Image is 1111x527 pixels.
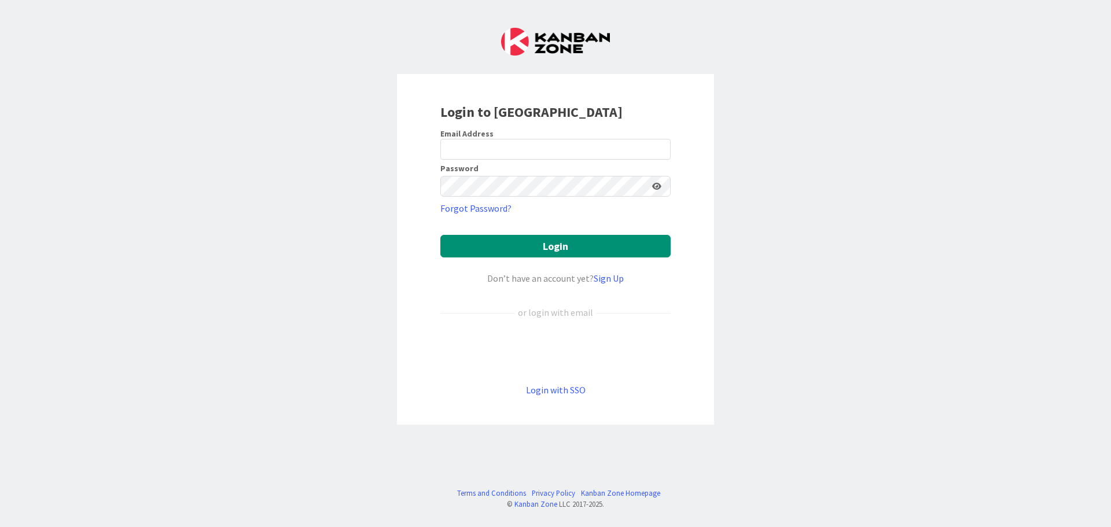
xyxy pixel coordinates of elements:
div: © LLC 2017- 2025 . [451,499,660,510]
a: Kanban Zone [514,499,557,508]
a: Privacy Policy [532,488,575,499]
a: Forgot Password? [440,201,512,215]
a: Sign Up [594,272,624,284]
div: Don’t have an account yet? [440,271,671,285]
a: Login with SSO [526,384,586,396]
label: Email Address [440,128,494,139]
a: Terms and Conditions [457,488,526,499]
b: Login to [GEOGRAPHIC_DATA] [440,103,623,121]
label: Password [440,164,479,172]
img: Kanban Zone [501,28,610,56]
div: or login with email [515,305,596,319]
a: Kanban Zone Homepage [581,488,660,499]
iframe: Kirjaudu Google-tilillä -painike [435,338,676,364]
button: Login [440,235,671,257]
